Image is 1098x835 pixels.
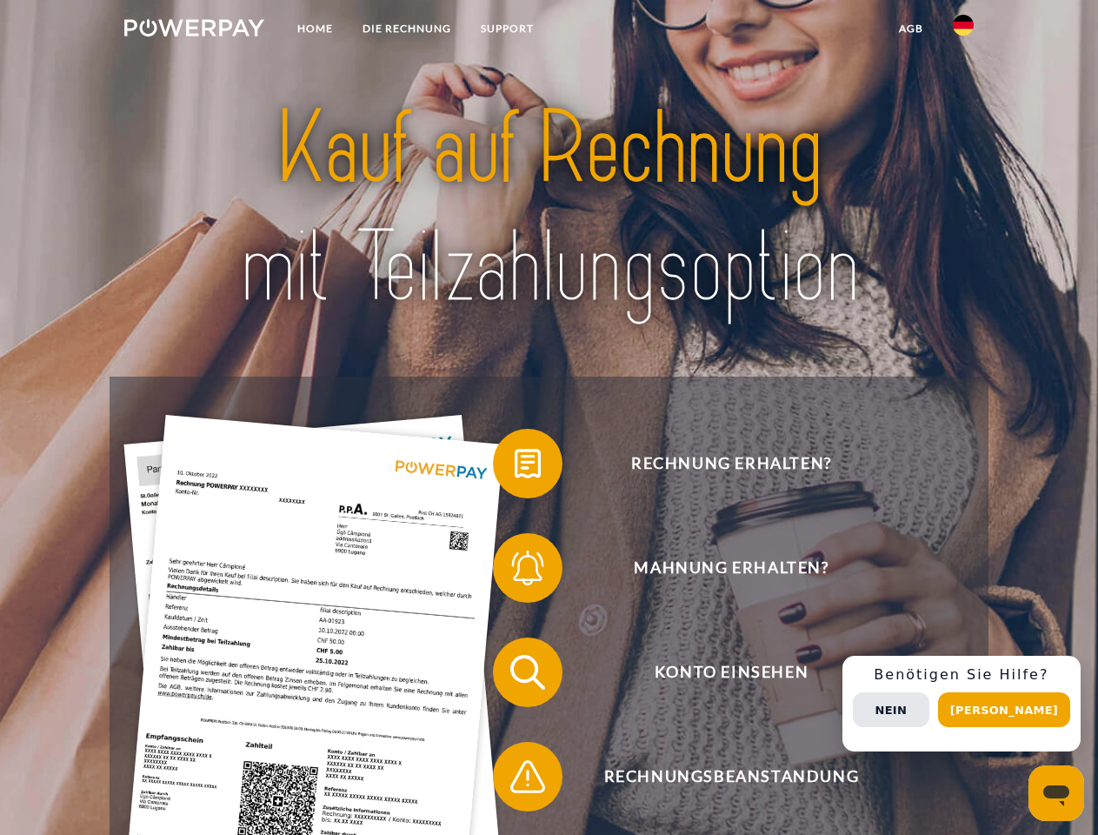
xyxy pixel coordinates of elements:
img: qb_bill.svg [506,442,549,485]
img: qb_search.svg [506,651,549,694]
iframe: Schaltfläche zum Öffnen des Messaging-Fensters [1028,765,1084,821]
div: Schnellhilfe [842,656,1081,751]
button: Mahnung erhalten? [493,533,945,603]
span: Rechnungsbeanstandung [518,742,944,812]
span: Konto einsehen [518,638,944,707]
a: agb [884,13,938,44]
img: logo-powerpay-white.svg [124,19,264,37]
button: Nein [853,692,929,727]
img: qb_warning.svg [506,755,549,798]
h3: Benötigen Sie Hilfe? [853,666,1070,684]
img: title-powerpay_de.svg [166,83,932,333]
a: SUPPORT [466,13,549,44]
span: Rechnung erhalten? [518,429,944,498]
button: [PERSON_NAME] [938,692,1070,727]
span: Mahnung erhalten? [518,533,944,603]
a: Home [283,13,348,44]
button: Rechnung erhalten? [493,429,945,498]
img: qb_bell.svg [506,546,549,590]
button: Konto einsehen [493,638,945,707]
a: DIE RECHNUNG [348,13,466,44]
button: Rechnungsbeanstandung [493,742,945,812]
img: de [953,15,974,36]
